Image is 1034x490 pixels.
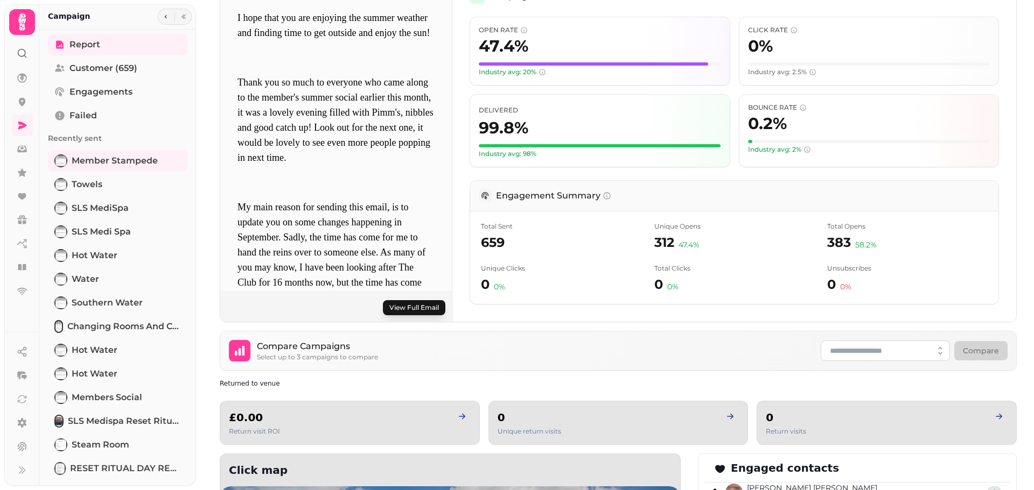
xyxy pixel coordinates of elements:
span: Industry avg: 20% [479,68,546,76]
span: Member Stampede [72,154,158,167]
span: Industry avg: 2.5% [748,68,816,76]
span: 659 [481,234,641,251]
span: Hot water [72,249,117,262]
span: Number of recipients who chose to unsubscribe after receiving this campaign. LOWER is better - th... [827,264,988,273]
span: 47.4 % [679,239,700,251]
span: Number of unique recipients who opened the email at least once [654,222,815,231]
span: Hot Water [72,367,117,380]
span: 0 [827,276,836,293]
h2: 0 [498,410,561,425]
span: Hot water [72,344,117,357]
div: Visual representation of your open rate (47.4%) compared to a scale of 50%. The fuller the bar, t... [479,62,721,66]
div: Visual representation of your click rate (0%) compared to a scale of 20%. The fuller the bar, the... [748,62,990,66]
span: Click Rate [748,26,990,34]
h2: Campaign [48,11,90,22]
h3: Engagement Summary [496,189,611,202]
span: 58.2 % [855,239,877,251]
h2: Click map [220,454,427,486]
span: 0 % [494,281,505,293]
span: Total number of link clicks (includes multiple clicks by the same recipient) [654,264,815,273]
span: Customer (659) [69,62,137,75]
span: Total number of emails attempted to be sent in this campaign [481,222,641,231]
span: Members Social [72,391,142,404]
span: Southern Water [72,296,143,309]
div: Visual representation of your delivery rate (99.8%). The fuller the bar, the better. [479,144,721,147]
img: Hot Water [55,368,66,379]
span: 0 % [840,281,851,293]
p: Return visit ROI [229,427,280,436]
h3: Compare Campaigns [257,340,378,353]
img: RESET RITUAL DAY RETREAT [55,463,65,474]
img: SLS Medispa Reset Ritual Day Retreat [55,416,62,427]
a: SLS Medispa Reset Ritual Day RetreatSLS Medispa Reset Ritual Day Retreat [48,410,187,432]
a: Failed [48,105,187,126]
h2: 0 [766,410,806,425]
a: TowelsTowels [48,174,187,195]
a: Report [48,34,187,55]
img: Member Stampede [55,155,66,166]
span: RESET RITUAL DAY RETREAT [70,462,181,475]
img: Southern Water [55,297,66,308]
div: Visual representation of your bounce rate (0.2%). For bounce rate, LOWER is better. The bar is gr... [748,140,990,143]
span: 0 [481,276,490,293]
a: SLS MediSpaSLS MediSpa [48,197,187,219]
img: Steam Room [55,439,66,450]
span: 99.8 % [479,118,528,138]
span: SLS Medi Spa [72,225,131,238]
img: Hot water [55,345,66,356]
a: Southern WaterSouthern Water [48,292,187,314]
span: 312 [654,234,674,251]
span: 47.4 % [479,37,528,56]
a: Changing rooms and Children swim timesChanging rooms and Children swim times [48,316,187,337]
img: SLS MediSpa [55,203,66,214]
span: Open Rate [479,26,721,34]
span: Compare [963,346,999,356]
span: Water [72,273,99,286]
img: SLS Medi Spa [55,226,66,237]
h2: Recipients who visited your venue after receiving the campaign [220,379,427,388]
a: Hot waterHot water [48,245,187,266]
span: Industry avg: 2% [748,145,811,154]
p: Return visits [766,427,806,436]
a: Member StampedeMember Stampede [48,150,187,172]
span: 0 % [667,281,679,293]
span: Percentage of emails that were successfully delivered to recipients' inboxes. Higher is better. [479,106,518,114]
a: Hot waterHot water [48,339,187,361]
h2: £0.00 [229,410,280,425]
span: 0 % [748,37,773,56]
a: SLS Medi SpaSLS Medi Spa [48,221,187,243]
span: SLS Medispa Reset Ritual Day Retreat [68,415,181,428]
span: Changing rooms and Children swim times [67,320,181,333]
button: View Full Email [383,300,445,315]
span: 383 [827,234,851,251]
span: Steam Room [72,438,129,451]
span: 0.2 % [748,114,787,133]
span: Report [69,38,100,51]
h2: Engaged contacts [714,460,839,475]
span: Number of unique recipients who clicked a link in the email at least once [481,264,641,273]
a: Customer (659) [48,58,187,79]
img: Hot water [55,250,66,261]
a: WaterWater [48,268,187,290]
p: Select up to 3 campaigns to compare [257,353,378,361]
p: Unique return visits [498,427,561,436]
img: Water [55,274,66,285]
img: Changing rooms and Children swim times [55,321,62,332]
img: Towels [55,179,66,190]
a: Hot WaterHot Water [48,363,187,385]
img: Members Social [55,392,66,403]
span: Bounce Rate [748,103,990,112]
span: Engagements [69,86,132,98]
a: goto [987,410,1008,423]
a: RESET RITUAL DAY RETREATRESET RITUAL DAY RETREAT [48,458,187,479]
a: Members SocialMembers Social [48,387,187,408]
a: goto [450,410,471,423]
span: Total number of times emails were opened (includes multiple opens by the same recipient) [827,222,988,231]
p: Recently sent [48,129,187,148]
button: Compare [954,341,1008,360]
a: goto [718,410,739,423]
span: Failed [69,109,97,122]
span: Towels [72,178,102,191]
span: Your delivery rate meets or exceeds the industry standard of 98%. Great list quality! [479,150,536,158]
a: Engagements [48,81,187,103]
